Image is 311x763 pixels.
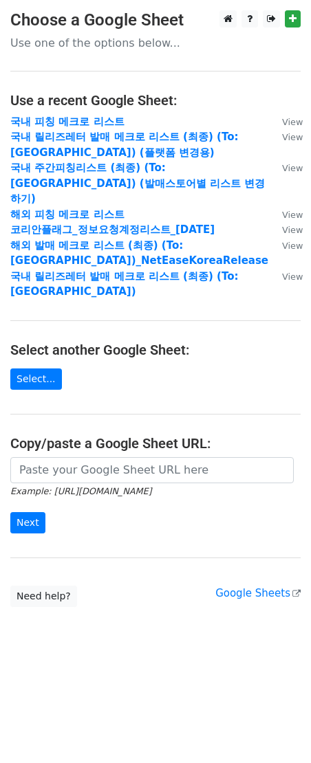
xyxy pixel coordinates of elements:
a: 국내 릴리즈레터 발매 메크로 리스트 (최종) (To:[GEOGRAPHIC_DATA]) [10,270,238,298]
a: 코리안플래그_정보요청계정리스트_[DATE] [10,223,215,236]
input: Paste your Google Sheet URL here [10,457,294,483]
a: View [268,223,303,236]
small: Example: [URL][DOMAIN_NAME] [10,486,151,496]
a: View [268,131,303,143]
a: Need help? [10,586,77,607]
small: View [282,241,303,251]
a: Select... [10,368,62,390]
h3: Choose a Google Sheet [10,10,301,30]
a: Google Sheets [215,587,301,599]
h4: Select another Google Sheet: [10,342,301,358]
a: 해외 피칭 메크로 리스트 [10,208,125,221]
small: View [282,272,303,282]
small: View [282,163,303,173]
small: View [282,117,303,127]
a: View [268,239,303,252]
small: View [282,225,303,235]
input: Next [10,512,45,533]
small: View [282,210,303,220]
a: 국내 주간피칭리스트 (최종) (To:[GEOGRAPHIC_DATA]) (발매스토어별 리스트 변경하기) [10,162,265,205]
a: View [268,115,303,128]
a: View [268,208,303,221]
h4: Copy/paste a Google Sheet URL: [10,435,301,452]
a: 국내 피칭 메크로 리스트 [10,115,125,128]
a: 해외 발매 메크로 리스트 (최종) (To: [GEOGRAPHIC_DATA])_NetEaseKoreaRelease [10,239,268,267]
a: 국내 릴리즈레터 발매 메크로 리스트 (최종) (To:[GEOGRAPHIC_DATA]) (플랫폼 변경용) [10,131,238,159]
small: View [282,132,303,142]
h4: Use a recent Google Sheet: [10,92,301,109]
a: View [268,270,303,283]
p: Use one of the options below... [10,36,301,50]
a: View [268,162,303,174]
